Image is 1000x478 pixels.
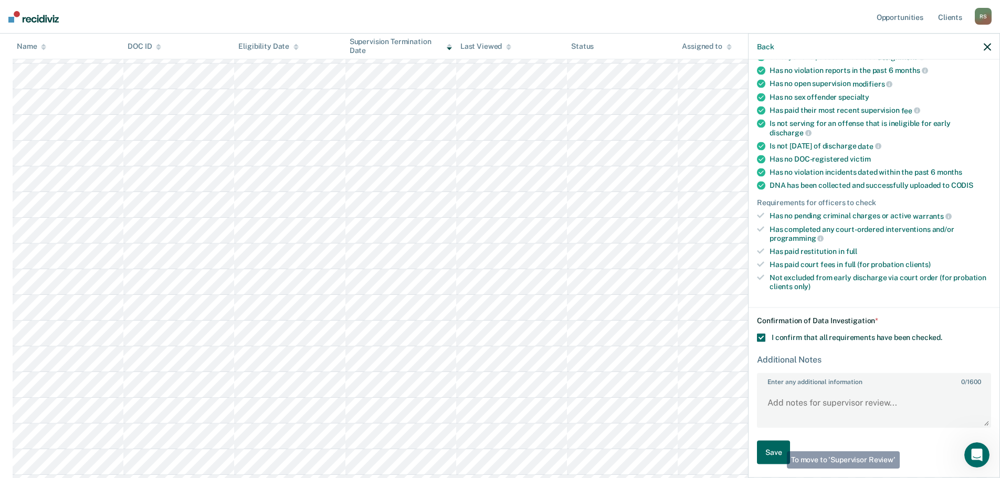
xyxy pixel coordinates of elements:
span: fee [901,106,920,114]
img: Recidiviz [8,11,59,23]
div: Supervision Termination Date [350,37,452,55]
div: Additional Notes [757,355,991,365]
div: Has no pending criminal charges or active [770,211,991,221]
span: only) [794,282,810,290]
div: Has paid restitution in [770,247,991,256]
div: Has no violation reports in the past 6 [770,66,991,75]
span: warrants [913,212,952,220]
div: DOC ID [128,42,161,51]
span: / 1600 [961,378,981,386]
div: Has no sex offender [770,92,991,101]
div: Confirmation of Data Investigation [757,316,991,325]
button: Save [757,441,790,464]
label: Enter any additional information [758,374,990,386]
div: Has no violation incidents dated within the past 6 [770,168,991,177]
div: Status [571,42,594,51]
span: programming [770,234,824,242]
div: Assigned to [682,42,731,51]
span: modifiers [852,80,893,88]
span: discharge [770,129,812,137]
span: CODIS [951,181,973,189]
span: I confirm that all requirements have been checked. [772,333,942,342]
span: 0 [961,378,965,386]
div: Is not serving for an offense that is ineligible for early [770,119,991,137]
div: Requirements for officers to check [757,198,991,207]
span: specialty [838,92,869,101]
div: Has completed any court-ordered interventions and/or [770,225,991,242]
div: Eligibility Date [238,42,299,51]
div: Has paid court fees in full (for probation [770,260,991,269]
div: Has no open supervision [770,79,991,89]
span: months [937,168,962,176]
div: Not excluded from early discharge via court order (for probation clients [770,273,991,291]
button: Back [757,42,774,51]
div: Name [17,42,46,51]
span: full [846,247,857,256]
div: R S [975,8,992,25]
span: date [858,142,881,150]
div: Last Viewed [460,42,511,51]
div: DNA has been collected and successfully uploaded to [770,181,991,190]
span: victim [850,155,871,163]
div: Has paid their most recent supervision [770,105,991,115]
div: Is not [DATE] of discharge [770,141,991,151]
iframe: Intercom live chat [964,442,990,468]
span: months [895,66,928,75]
div: Has no DOC-registered [770,155,991,164]
span: clients) [906,260,931,269]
